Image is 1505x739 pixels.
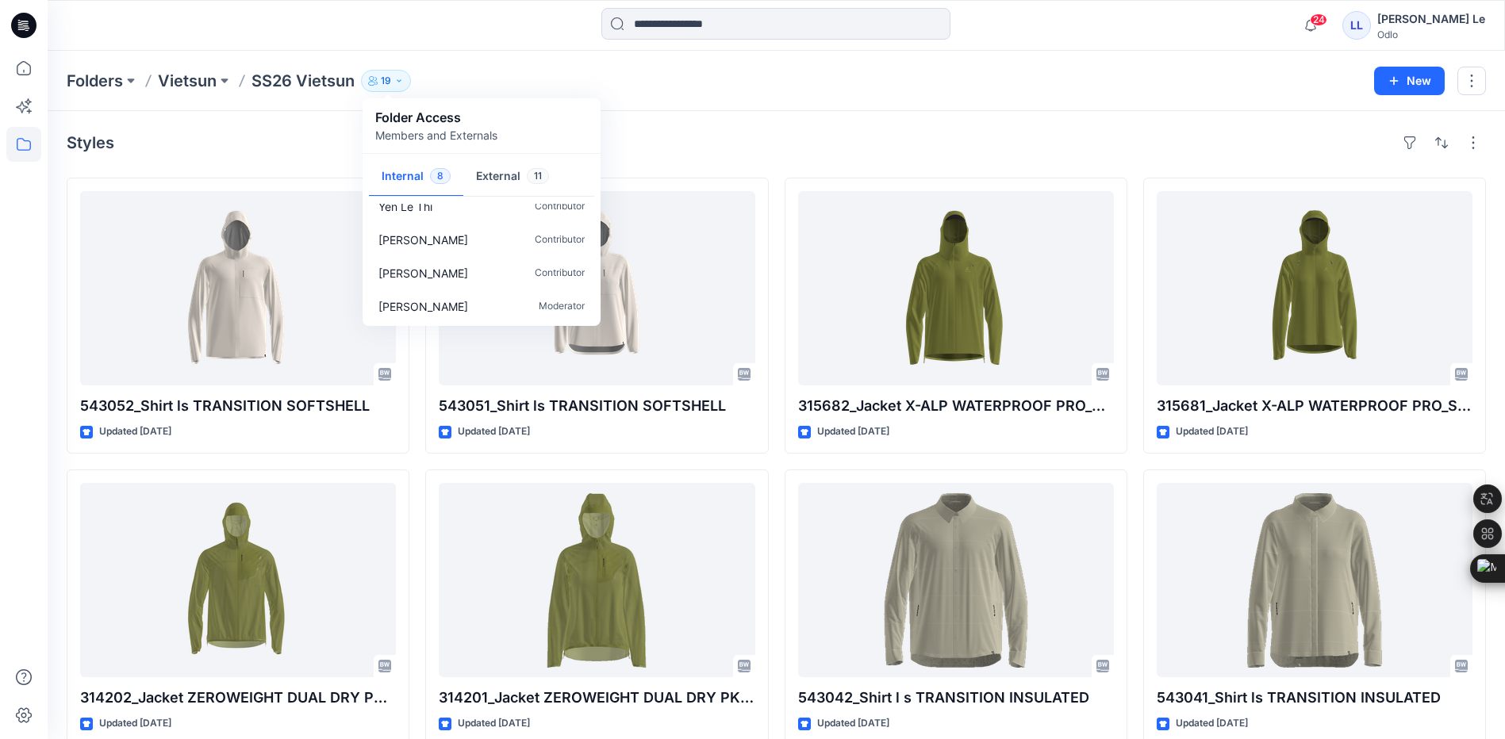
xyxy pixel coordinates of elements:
p: Updated [DATE] [99,715,171,732]
a: 314202_Jacket ZEROWEIGHT DUAL DRY PK WATERPROOF_SMS_3D [80,483,396,677]
a: 543052_Shirt ls TRANSITION SOFTSHELL [80,191,396,385]
a: 543041_Shirt ls TRANSITION INSULATED [1157,483,1472,677]
div: [PERSON_NAME] Le [1377,10,1485,29]
p: Elke Waskow [378,232,468,248]
p: Moderator [539,298,585,315]
p: Contributor [535,265,585,281]
a: Yen Le ThiContributor [366,190,597,223]
p: Maurizia Zanatta [378,265,468,281]
h4: Styles [67,133,114,152]
span: 11 [527,168,549,184]
p: Updated [DATE] [458,715,530,732]
p: 543052_Shirt ls TRANSITION SOFTSHELL [80,395,396,417]
span: 8 [430,168,451,184]
button: External [463,157,562,197]
a: 314201_Jacket ZEROWEIGHT DUAL DRY PK WATERPROOF_SMS_3D [439,483,754,677]
a: 315681_Jacket X-ALP WATERPROOF PRO_SMS_3D [1157,191,1472,385]
p: 314202_Jacket ZEROWEIGHT DUAL DRY PK WATERPROOF_SMS_3D [80,687,396,709]
p: SS26 Vietsun [251,70,355,92]
p: 543041_Shirt ls TRANSITION INSULATED [1157,687,1472,709]
a: [PERSON_NAME]Moderator [366,289,597,323]
div: Odlo [1377,29,1485,40]
p: Updated [DATE] [99,423,171,440]
a: 315682_Jacket X-ALP WATERPROOF PRO_SMS_3D [798,191,1114,385]
p: Updated [DATE] [817,423,889,440]
p: 315681_Jacket X-ALP WATERPROOF PRO_SMS_3D [1157,395,1472,417]
a: 543042_Shirt l s TRANSITION INSULATED [798,483,1114,677]
p: Yen Le Thi [378,198,432,215]
button: Internal [369,157,463,197]
p: 314201_Jacket ZEROWEIGHT DUAL DRY PK WATERPROOF_SMS_3D [439,687,754,709]
p: 543051_Shirt ls TRANSITION SOFTSHELL [439,395,754,417]
p: Members and Externals [375,127,497,144]
a: [PERSON_NAME]Contributor [366,223,597,256]
button: New [1374,67,1445,95]
p: Updated [DATE] [458,423,530,440]
p: Davide La Piana [378,298,468,315]
p: Updated [DATE] [1176,423,1248,440]
p: Folder Access [375,108,497,127]
div: LL [1342,11,1371,40]
p: Contributor [535,198,585,215]
p: Contributor [535,232,585,248]
p: 315682_Jacket X-ALP WATERPROOF PRO_SMS_3D [798,395,1114,417]
span: 24 [1310,13,1327,26]
button: 19 [361,70,411,92]
p: Updated [DATE] [1176,715,1248,732]
a: Folders [67,70,123,92]
p: Updated [DATE] [817,715,889,732]
a: Vietsun [158,70,217,92]
p: 19 [381,72,391,90]
p: 543042_Shirt l s TRANSITION INSULATED [798,687,1114,709]
a: [PERSON_NAME]Contributor [366,256,597,289]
